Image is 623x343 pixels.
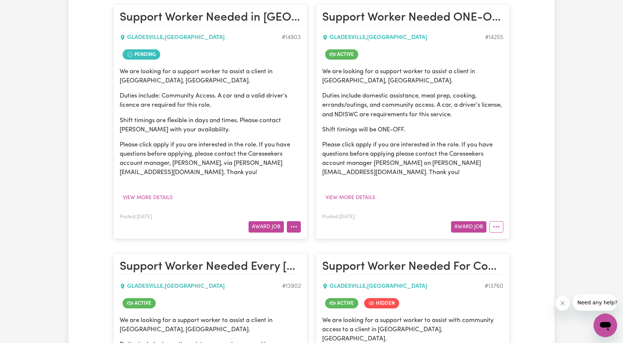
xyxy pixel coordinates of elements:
span: Need any help? [4,5,45,11]
span: Job is active [325,298,358,308]
h2: Support Worker Needed ONE-OFF In Gladesville, NSW [322,11,503,25]
p: Please click apply if you are interested in the role. If you have questions before applying, plea... [120,140,301,177]
p: Shift timings will be ONE-OFF. [322,125,503,134]
button: View more details [120,192,176,204]
div: GLADESVILLE , [GEOGRAPHIC_DATA] [120,282,282,291]
div: GLADESVILLE , [GEOGRAPHIC_DATA] [322,282,485,291]
button: Award Job [451,221,486,233]
div: Job ID #14255 [485,33,503,42]
p: Please click apply if you are interested in the role. If you have questions before applying pleas... [322,140,503,177]
div: Job ID #13902 [282,282,301,291]
p: Shift timings are flexible in days and times. Please contact [PERSON_NAME] with your availability. [120,116,301,134]
h2: Support Worker Needed For Community Access ONE OFF on 24/4 Thursday - Gladesville, NSW [322,260,503,275]
p: We are looking for a support worker to assist a client in [GEOGRAPHIC_DATA], [GEOGRAPHIC_DATA]. [120,67,301,85]
span: Job is hidden [364,298,399,308]
span: Job is active [123,298,156,308]
p: Duties include domestic assistance, meal prep, cooking, errands/outings, and community access. A ... [322,91,503,119]
span: Posted: [DATE] [322,215,355,219]
h2: Support Worker Needed Every Monday And Wednesday In Gladesville, NSW [120,260,301,275]
button: View more details [322,192,379,204]
span: Job is active [325,49,358,60]
button: Award Job [249,221,284,233]
p: We are looking for a support worker to assist a client in [GEOGRAPHIC_DATA], [GEOGRAPHIC_DATA]. [120,316,301,334]
iframe: Close message [555,296,570,311]
button: More options [287,221,301,233]
div: Job ID #14903 [282,33,301,42]
p: Duties include: Community Access. A car and a valid driver's licence are required for this role. [120,91,301,110]
div: GLADESVILLE , [GEOGRAPHIC_DATA] [322,33,485,42]
span: Job contract pending review by care worker [123,49,160,60]
span: Posted: [DATE] [120,215,152,219]
p: We are looking for a support worker to assist a client in [GEOGRAPHIC_DATA], [GEOGRAPHIC_DATA]. [322,67,503,85]
div: Job ID #13760 [485,282,503,291]
iframe: Button to launch messaging window [594,314,617,337]
div: GLADESVILLE , [GEOGRAPHIC_DATA] [120,33,282,42]
iframe: Message from company [573,294,617,311]
h2: Support Worker Needed in Gladesville, NSW [120,11,301,25]
button: More options [489,221,503,233]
